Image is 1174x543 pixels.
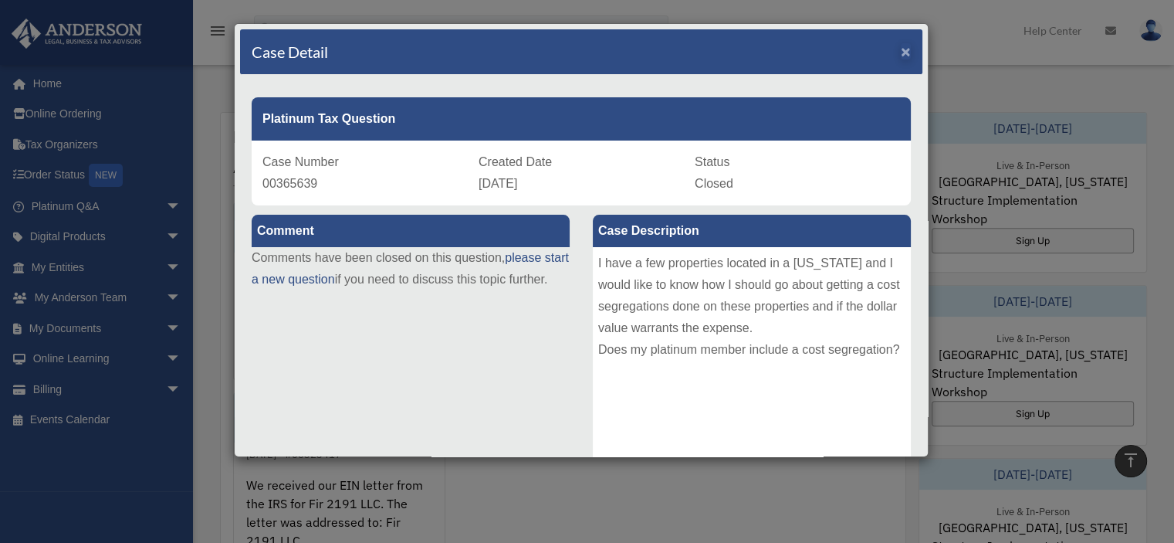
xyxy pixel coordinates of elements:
div: Platinum Tax Question [252,97,911,141]
button: Close [901,43,911,59]
h4: Case Detail [252,41,328,63]
label: Case Description [593,215,911,247]
span: [DATE] [479,177,517,190]
p: Comments have been closed on this question, if you need to discuss this topic further. [252,247,570,290]
span: 00365639 [262,177,317,190]
span: Case Number [262,155,339,168]
a: please start a new question [252,251,569,286]
span: Closed [695,177,733,190]
div: I have a few properties located in a [US_STATE] and I would like to know how I should go about ge... [593,247,911,479]
span: × [901,42,911,60]
label: Comment [252,215,570,247]
span: Created Date [479,155,552,168]
span: Status [695,155,729,168]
